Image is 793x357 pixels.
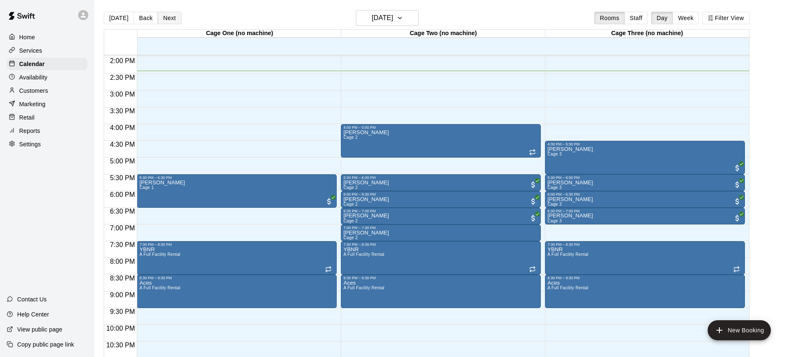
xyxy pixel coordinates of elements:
div: 7:30 PM – 8:30 PM [343,242,538,247]
span: All customers have paid [733,197,742,206]
span: 10:00 PM [104,325,137,332]
div: 8:30 PM – 9:30 PM [343,276,538,280]
div: 6:30 PM – 7:00 PM [343,209,538,213]
div: 6:00 PM – 6:30 PM [547,192,742,196]
a: Retail [7,111,87,124]
div: Cage Three (no machine) [545,30,749,38]
div: 4:30 PM – 5:30 PM: Yvonne Hartridge [545,141,745,174]
span: 7:30 PM [108,241,137,248]
span: 8:30 PM [108,275,137,282]
span: 9:00 PM [108,291,137,298]
span: 3:30 PM [108,107,137,115]
button: [DATE] [104,12,134,24]
span: All customers have paid [733,164,742,172]
span: A Full Facility Rental [343,286,384,290]
button: Rooms [594,12,624,24]
div: 7:30 PM – 8:30 PM: YBNR [137,241,337,275]
span: 4:30 PM [108,141,137,148]
a: Settings [7,138,87,150]
p: Calendar [19,60,45,68]
div: 8:30 PM – 9:30 PM [139,276,334,280]
span: 8:00 PM [108,258,137,265]
span: All customers have paid [529,197,537,206]
div: 8:30 PM – 9:30 PM: Aces [341,275,541,308]
div: 7:30 PM – 8:30 PM [547,242,742,247]
div: 7:30 PM – 8:30 PM: YBNR [341,241,541,275]
span: 4:00 PM [108,124,137,131]
button: add [708,320,771,340]
button: Back [133,12,158,24]
p: Settings [19,140,41,148]
span: All customers have paid [529,214,537,222]
p: Availability [19,73,48,82]
div: 4:00 PM – 5:00 PM: Margaret Scarcella [341,124,541,158]
h6: [DATE] [372,12,393,24]
div: Services [7,44,87,57]
div: 7:00 PM – 7:30 PM: Margaret [341,224,541,241]
a: Availability [7,71,87,84]
a: Customers [7,84,87,97]
div: 6:00 PM – 6:30 PM [343,192,538,196]
button: [DATE] [356,10,419,26]
div: 4:30 PM – 5:30 PM [547,142,742,146]
div: 5:30 PM – 6:00 PM: Talia Mellin [341,174,541,191]
p: Customers [19,87,48,95]
span: Cage 2 [343,135,358,140]
div: 8:30 PM – 9:30 PM: Aces [545,275,745,308]
div: Cage One (no machine) [138,30,341,38]
span: Cage 3 [547,219,562,223]
span: 6:30 PM [108,208,137,215]
span: Cage 2 [343,202,358,207]
span: Cage 3 [547,152,562,156]
button: Filter View [702,12,749,24]
div: 6:30 PM – 7:00 PM: Talia Mellin [341,208,541,224]
div: Reports [7,125,87,137]
div: 5:30 PM – 6:00 PM [547,176,742,180]
span: 10:30 PM [104,342,137,349]
span: 5:30 PM [108,174,137,181]
span: Cage 2 [343,219,358,223]
a: Calendar [7,58,87,70]
p: View public page [17,325,62,334]
span: A Full Facility Rental [343,252,384,257]
div: 4:00 PM – 5:00 PM [343,125,538,130]
div: 5:30 PM – 6:30 PM: Yvonne Hartridge [137,174,337,208]
span: All customers have paid [733,181,742,189]
span: Cage 3 [547,202,562,207]
p: Help Center [17,310,49,319]
span: Cage 2 [343,235,358,240]
div: 5:30 PM – 6:30 PM [139,176,334,180]
span: 6:00 PM [108,191,137,198]
span: Cage 1 [139,185,153,190]
div: 7:00 PM – 7:30 PM [343,226,538,230]
span: All customers have paid [325,197,333,206]
div: 6:30 PM – 7:00 PM: Talia Mellin [545,208,745,224]
span: 3:00 PM [108,91,137,98]
span: A Full Facility Rental [547,286,588,290]
div: 5:30 PM – 6:00 PM [343,176,538,180]
div: 8:30 PM – 9:30 PM: Aces [137,275,337,308]
div: 5:30 PM – 6:00 PM: Talia Mellin [545,174,745,191]
span: Cage 3 [547,185,562,190]
span: Recurring event [529,266,536,273]
span: Cage 2 [343,185,358,190]
div: 6:30 PM – 7:00 PM [547,209,742,213]
span: Recurring event [733,266,740,273]
button: Staff [624,12,648,24]
a: Home [7,31,87,43]
span: 7:00 PM [108,224,137,232]
p: Services [19,46,42,55]
p: Retail [19,113,35,122]
span: 5:00 PM [108,158,137,165]
div: 8:30 PM – 9:30 PM [547,276,742,280]
p: Contact Us [17,295,47,303]
a: Marketing [7,98,87,110]
div: Cage Two (no machine) [341,30,545,38]
span: 9:30 PM [108,308,137,315]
